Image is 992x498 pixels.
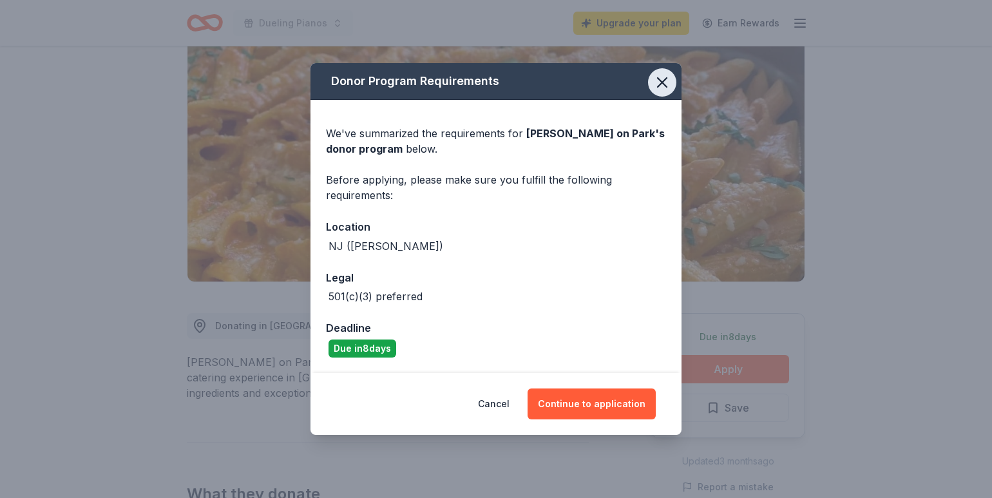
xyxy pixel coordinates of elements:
[310,63,682,100] div: Donor Program Requirements
[528,388,656,419] button: Continue to application
[326,126,666,157] div: We've summarized the requirements for below.
[326,269,666,286] div: Legal
[326,320,666,336] div: Deadline
[326,218,666,235] div: Location
[329,238,443,254] div: NJ ([PERSON_NAME])
[329,340,396,358] div: Due in 8 days
[329,289,423,304] div: 501(c)(3) preferred
[478,388,510,419] button: Cancel
[326,172,666,203] div: Before applying, please make sure you fulfill the following requirements:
